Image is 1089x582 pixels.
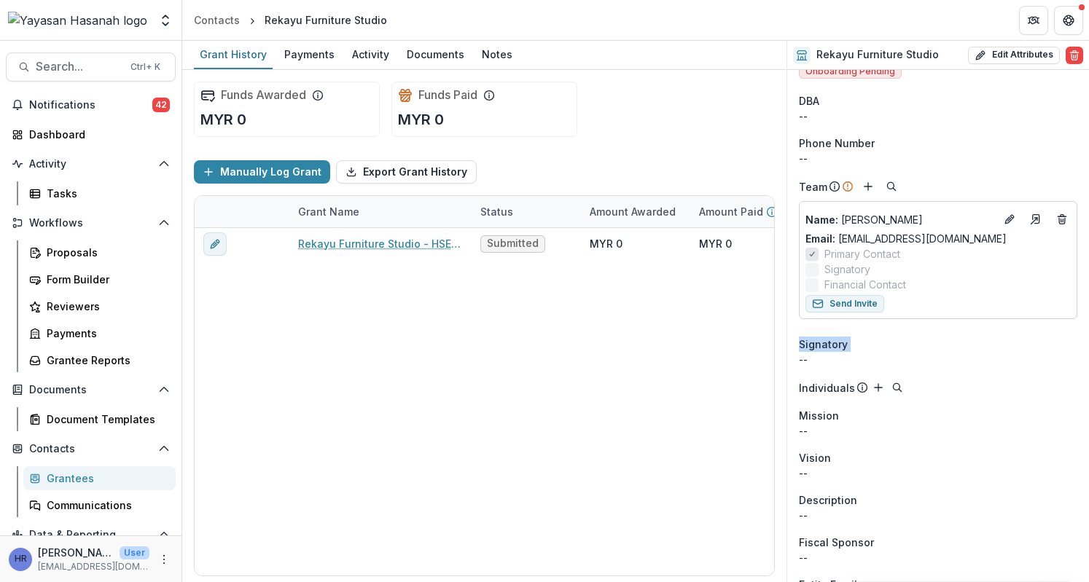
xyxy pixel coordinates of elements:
div: Amount Awarded [581,204,684,219]
div: Hanis Anissa binti Abd Rafar [15,554,27,564]
p: Team [799,179,827,194]
div: Amount Awarded [581,196,690,227]
a: Email: [EMAIL_ADDRESS][DOMAIN_NAME] [805,231,1007,246]
div: Proposals [47,245,164,260]
button: Search [889,379,906,396]
a: Communications [23,493,176,517]
button: Notifications42 [6,93,176,117]
div: Documents [401,44,470,65]
p: -- [799,508,1077,523]
button: Open Activity [6,152,176,176]
p: [EMAIL_ADDRESS][DOMAIN_NAME] [38,560,149,573]
h2: Funds Paid [418,88,477,102]
img: Yayasan Hasanah logo [8,12,147,29]
button: edit [203,232,227,256]
span: Onboarding Pending [799,64,902,79]
div: -- [799,550,1077,565]
button: Open Contacts [6,437,176,460]
p: -- [799,465,1077,481]
button: Edit Attributes [968,47,1060,64]
span: Signatory [799,337,848,352]
div: Form Builder [47,272,164,287]
button: Deletes [1053,211,1071,228]
span: Phone Number [799,135,875,151]
span: Contacts [29,443,152,455]
a: Form Builder [23,267,176,291]
div: Grantee Reports [47,353,164,368]
a: Go to contact [1024,208,1047,231]
span: Signatory [824,261,870,277]
div: Rekayu Furniture Studio [265,12,387,28]
div: Payments [47,326,164,341]
a: Contacts [188,9,246,31]
a: Notes [476,41,518,69]
span: Financial Contact [824,277,906,292]
a: Document Templates [23,407,176,431]
div: MYR 0 [590,236,622,251]
button: Search... [6,52,176,82]
div: Communications [47,498,164,513]
button: Export Grant History [336,160,477,184]
button: Add [870,379,887,396]
a: Payments [23,321,176,345]
div: Grant Name [289,196,472,227]
span: Primary Contact [824,246,900,261]
a: Name: [PERSON_NAME] [805,212,995,227]
span: Vision [799,450,831,465]
div: MYR 0 [699,236,732,251]
div: Contacts [194,12,240,28]
a: Reviewers [23,294,176,318]
button: Delete [1066,47,1083,64]
p: MYR 0 [200,109,246,130]
span: Mission [799,408,839,423]
div: Reviewers [47,299,164,314]
span: Description [799,492,857,508]
a: Activity [346,41,395,69]
span: Workflows [29,217,152,229]
a: Tasks [23,181,176,205]
a: Proposals [23,240,176,264]
span: Email: [805,232,835,245]
span: Documents [29,384,152,396]
span: Data & Reporting [29,529,152,541]
p: [PERSON_NAME] [38,545,114,560]
div: Grant History [194,44,273,65]
button: Search [883,178,900,195]
a: Grantee Reports [23,348,176,372]
button: Open Documents [6,378,176,401]
div: Payments [278,44,340,65]
div: Grantees [47,471,164,486]
p: User [120,546,149,559]
div: Status [472,196,581,227]
span: Name : [805,213,838,226]
p: -- [799,423,1077,439]
a: Grant History [194,41,273,69]
div: Status [472,204,522,219]
a: Rekayu Furniture Studio - HSEF2025 - Asia School of Business [298,236,463,251]
div: -- [799,352,1077,367]
button: Edit [1001,211,1018,228]
span: Search... [36,60,122,74]
p: Amount Paid [699,204,763,219]
a: Dashboard [6,122,176,146]
a: Documents [401,41,470,69]
span: Submitted [487,237,539,250]
div: Document Templates [47,412,164,427]
span: Fiscal Sponsor [799,535,874,550]
div: Activity [346,44,395,65]
h2: Funds Awarded [221,88,306,102]
nav: breadcrumb [188,9,393,31]
div: Notes [476,44,518,65]
button: Send Invite [805,295,884,312]
div: Amount Paid [690,196,800,227]
button: Open Workflows [6,211,176,235]
p: MYR 0 [398,109,444,130]
button: Open Data & Reporting [6,523,176,546]
button: Partners [1019,6,1048,35]
div: Dashboard [29,127,164,142]
p: Individuals [799,380,855,396]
